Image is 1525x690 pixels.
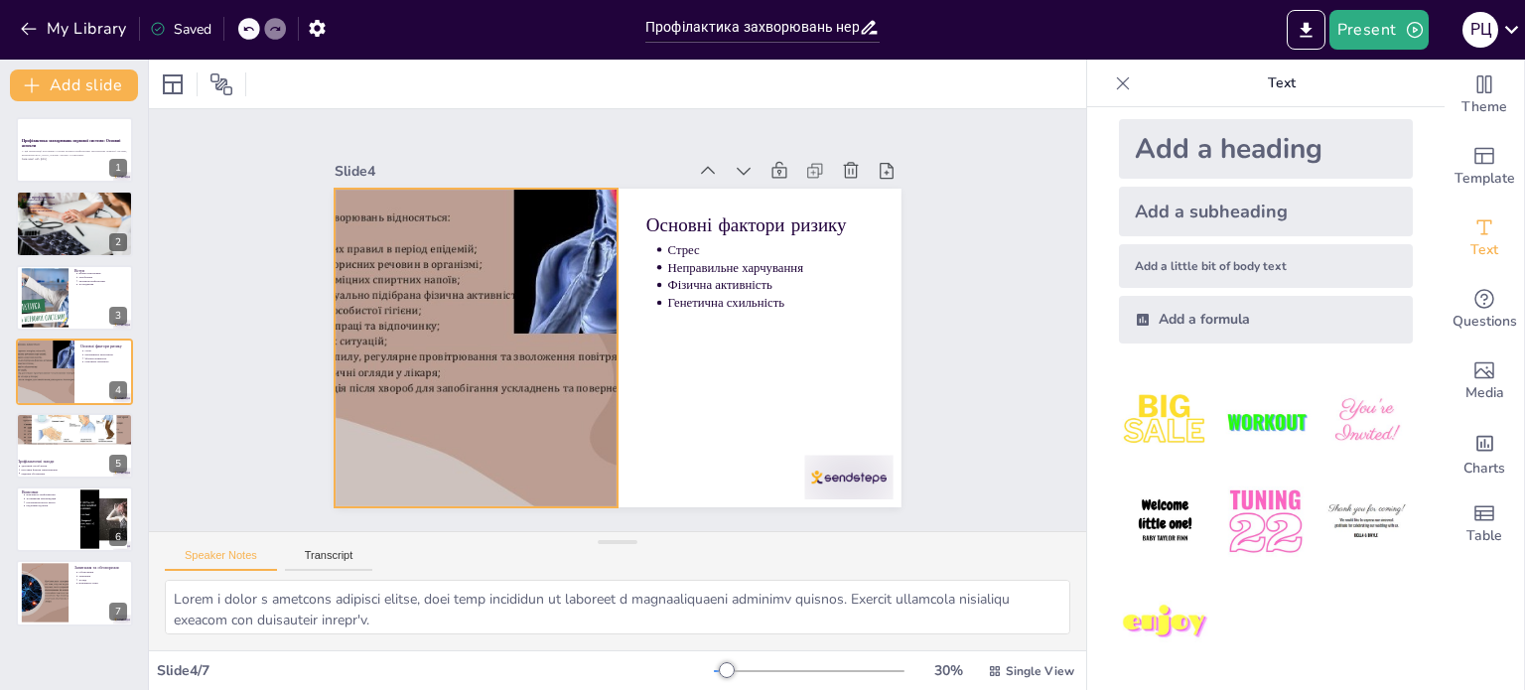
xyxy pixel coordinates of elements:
[22,157,127,161] p: Generated with [URL]
[1462,12,1498,48] div: Р Ц
[668,305,873,364] p: Генетична схильність
[78,275,127,279] p: Запобігання
[675,270,880,330] p: Неправильне харчування
[1329,10,1429,50] button: Present
[17,459,122,465] p: Профілактичні заходи
[157,69,189,100] div: Layout
[1119,244,1413,288] div: Add a little bit of body text
[22,150,127,157] p: У цій презентації розглянемо основні аспекти профілактики захворювань нервової системи, включаючи...
[10,69,138,101] button: Add slide
[22,194,127,200] p: Мета профілактики
[1320,375,1413,468] img: 3.jpeg
[1006,663,1074,679] span: Single View
[21,468,122,472] p: Регулярні фізичні навантаження
[78,582,127,586] p: Важливість теми
[21,475,122,479] p: Управління стресом
[645,13,859,42] input: Insert title
[1119,296,1413,344] div: Add a formula
[16,339,133,404] div: 4
[1139,60,1425,107] p: Text
[15,13,135,45] button: My Library
[1445,131,1524,203] div: Add ready made slides
[1119,375,1211,468] img: 1.jpeg
[1465,382,1504,404] span: Media
[78,571,127,575] p: Обговорення
[109,159,127,177] div: 1
[21,472,122,476] p: Медичні обстеження
[1119,476,1211,568] img: 4.jpeg
[78,279,127,283] p: Значення профілактики
[369,106,718,198] div: Slide 4
[16,265,133,331] div: 3
[1287,10,1325,50] button: Export to PowerPoint
[1445,417,1524,488] div: Add charts and graphs
[165,580,1070,634] textarea: Lorem i dolor s ametcons adipisci elitse, doei temp incididun ut laboreet d magnaaliquaeni admini...
[1466,525,1502,547] span: Table
[1453,311,1517,333] span: Questions
[21,464,122,468] p: Здоровий спосіб життя
[1445,203,1524,274] div: Add text boxes
[1320,476,1413,568] img: 6.jpeg
[1119,187,1413,236] div: Add a subheading
[74,268,127,274] p: Вступ
[109,307,127,325] div: 3
[1119,119,1413,179] div: Add a heading
[16,191,133,256] div: 2
[662,219,890,293] p: Основні фактори ризику
[78,283,127,287] p: Дослідження
[679,253,884,313] p: Стрес
[84,349,127,353] p: Стрес
[1119,577,1211,669] img: 7.jpeg
[150,20,211,39] div: Saved
[26,206,127,209] p: Стратегії профілактики
[109,603,127,621] div: 7
[16,486,133,552] div: 6
[26,202,127,206] p: Поліпшення якості життя
[109,455,127,473] div: 5
[1461,96,1507,118] span: Theme
[74,565,127,571] p: Запитання та обговорення
[22,138,120,149] strong: Профілактика захворювань нервової системи: Основні аспекти
[78,579,127,583] p: Досвід
[84,356,127,360] p: Фізична активність
[157,661,714,680] div: Slide 4 / 7
[1445,345,1524,417] div: Add images, graphics, shapes or video
[109,381,127,399] div: 4
[78,575,127,579] p: Запитання
[26,500,74,504] p: Покращення якості життя
[26,496,74,500] p: Дотримання рекомендацій
[1445,274,1524,345] div: Get real-time input from your audience
[78,272,127,276] p: Вплив захворювань
[26,198,127,202] p: Зниження ризиків
[109,233,127,251] div: 2
[80,344,127,349] p: Основні фактори ризику
[26,493,74,497] p: Важливість профілактики
[16,413,133,479] div: 5
[84,360,127,364] p: Генетична схильність
[26,504,74,508] p: Підтримка здоров'я
[16,117,133,183] div: 1
[1219,375,1312,468] img: 2.jpeg
[165,549,277,571] button: Speaker Notes
[84,353,127,357] p: Неправильне харчування
[1455,168,1515,190] span: Template
[672,288,877,347] p: Фізична активність
[16,560,133,625] div: 7
[22,489,74,495] p: Висновки
[924,661,972,680] div: 30 %
[1445,488,1524,560] div: Add a table
[1462,10,1498,50] button: Р Ц
[209,72,233,96] span: Position
[1470,239,1498,261] span: Text
[1463,458,1505,480] span: Charts
[1219,476,1312,568] img: 5.jpeg
[1445,60,1524,131] div: Change the overall theme
[285,549,373,571] button: Transcript
[109,528,127,546] div: 6
[26,208,127,212] p: Здоровий спосіб життя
